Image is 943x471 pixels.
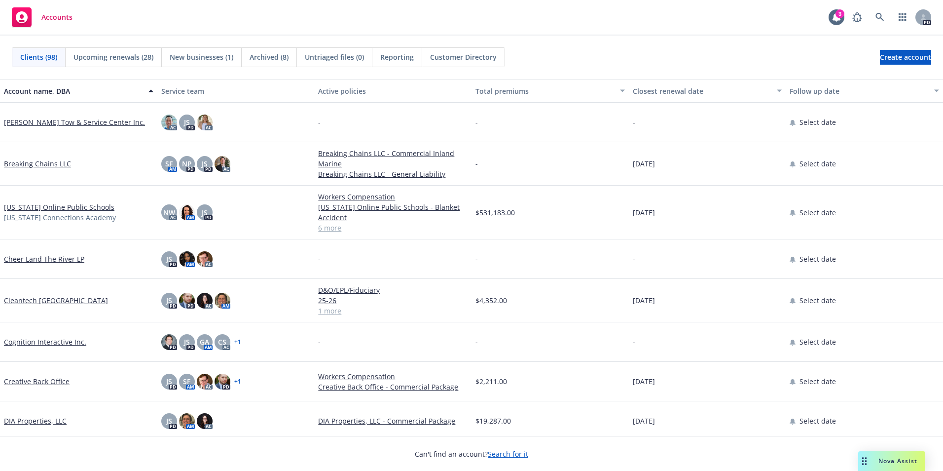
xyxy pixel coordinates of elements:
img: photo [179,204,195,220]
span: Select date [799,158,836,169]
img: photo [197,115,213,130]
span: Select date [799,117,836,127]
span: Reporting [380,52,414,62]
span: Clients (98) [20,52,57,62]
span: Select date [799,254,836,264]
img: photo [197,374,213,390]
a: DIA Properties, LLC [4,416,67,426]
span: - [633,254,635,264]
img: photo [179,251,195,267]
div: Total premiums [475,86,614,96]
a: Creative Back Office [4,376,70,387]
span: Create account [880,48,931,67]
span: JS [166,295,172,306]
a: Breaking Chains LLC - Commercial Inland Marine [318,148,468,169]
span: GA [200,337,209,347]
a: 1 more [318,306,468,316]
a: Accounts [8,3,76,31]
span: NW [163,207,175,218]
button: Service team [157,79,315,103]
a: Cheer Land The River LP [4,254,84,264]
span: Customer Directory [430,52,497,62]
a: + 1 [234,379,241,385]
button: Follow up date [786,79,943,103]
span: Select date [799,207,836,218]
span: - [475,117,478,127]
span: JS [166,376,172,387]
span: - [318,117,321,127]
a: Search [870,7,890,27]
img: photo [197,413,213,429]
a: 25-26 [318,295,468,306]
div: Follow up date [790,86,928,96]
span: Select date [799,416,836,426]
span: $19,287.00 [475,416,511,426]
span: - [318,337,321,347]
span: [DATE] [633,207,655,218]
span: $4,352.00 [475,295,507,306]
button: Total premiums [471,79,629,103]
a: Report a Bug [847,7,867,27]
img: photo [215,293,230,309]
button: Closest renewal date [629,79,786,103]
span: $531,183.00 [475,207,515,218]
span: [US_STATE] Connections Academy [4,212,116,223]
a: Workers Compensation [318,371,468,382]
span: Nova Assist [878,457,917,465]
img: photo [215,374,230,390]
div: Drag to move [858,451,870,471]
span: SF [183,376,190,387]
img: photo [161,334,177,350]
span: Archived (8) [250,52,289,62]
a: [PERSON_NAME] Tow & Service Center Inc. [4,117,145,127]
a: Breaking Chains LLC - General Liability [318,169,468,179]
a: Creative Back Office - Commercial Package [318,382,468,392]
div: 3 [835,9,844,18]
span: [DATE] [633,376,655,387]
button: Nova Assist [858,451,925,471]
span: JS [184,337,190,347]
span: [DATE] [633,295,655,306]
a: + 1 [234,339,241,345]
span: - [633,117,635,127]
span: JS [166,254,172,264]
a: Switch app [893,7,912,27]
span: - [475,254,478,264]
span: [DATE] [633,416,655,426]
div: Service team [161,86,311,96]
span: NP [182,158,192,169]
span: - [318,254,321,264]
a: Create account [880,50,931,65]
img: photo [179,413,195,429]
span: Can't find an account? [415,449,528,459]
a: Cleantech [GEOGRAPHIC_DATA] [4,295,108,306]
img: photo [197,293,213,309]
span: JS [202,158,208,169]
span: - [633,337,635,347]
img: photo [197,251,213,267]
span: [DATE] [633,158,655,169]
div: Account name, DBA [4,86,143,96]
a: Cognition Interactive Inc. [4,337,86,347]
a: Breaking Chains LLC [4,158,71,169]
a: [US_STATE] Online Public Schools [4,202,114,212]
a: [US_STATE] Online Public Schools - Blanket Accident [318,202,468,223]
span: SF [165,158,173,169]
a: D&O/EPL/Fiduciary [318,285,468,295]
span: CS [218,337,226,347]
a: 6 more [318,223,468,233]
a: Workers Compensation [318,192,468,202]
span: JS [166,416,172,426]
img: photo [161,115,177,130]
span: Select date [799,337,836,347]
div: Active policies [318,86,468,96]
div: Closest renewal date [633,86,771,96]
span: - [475,158,478,169]
a: Search for it [488,449,528,459]
img: photo [179,293,195,309]
span: - [475,337,478,347]
a: DIA Properties, LLC - Commercial Package [318,416,468,426]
